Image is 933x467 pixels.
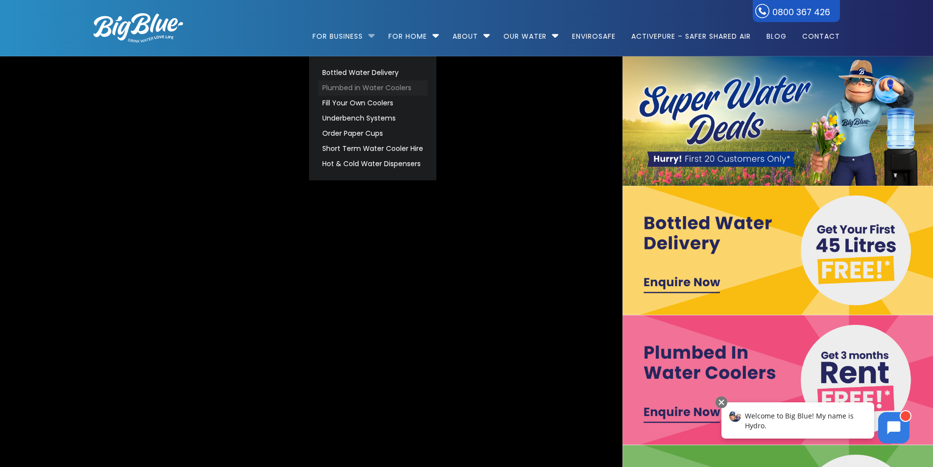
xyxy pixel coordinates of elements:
[318,96,428,111] a: Fill Your Own Coolers
[94,13,183,43] img: logo
[318,80,428,96] a: Plumbed in Water Coolers
[318,141,428,156] a: Short Term Water Cooler Hire
[318,126,428,141] a: Order Paper Cups
[318,65,428,80] a: Bottled Water Delivery
[318,111,428,126] a: Underbench Systems
[318,156,428,172] a: Hot & Cold Water Dispensers
[711,394,919,453] iframe: Chatbot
